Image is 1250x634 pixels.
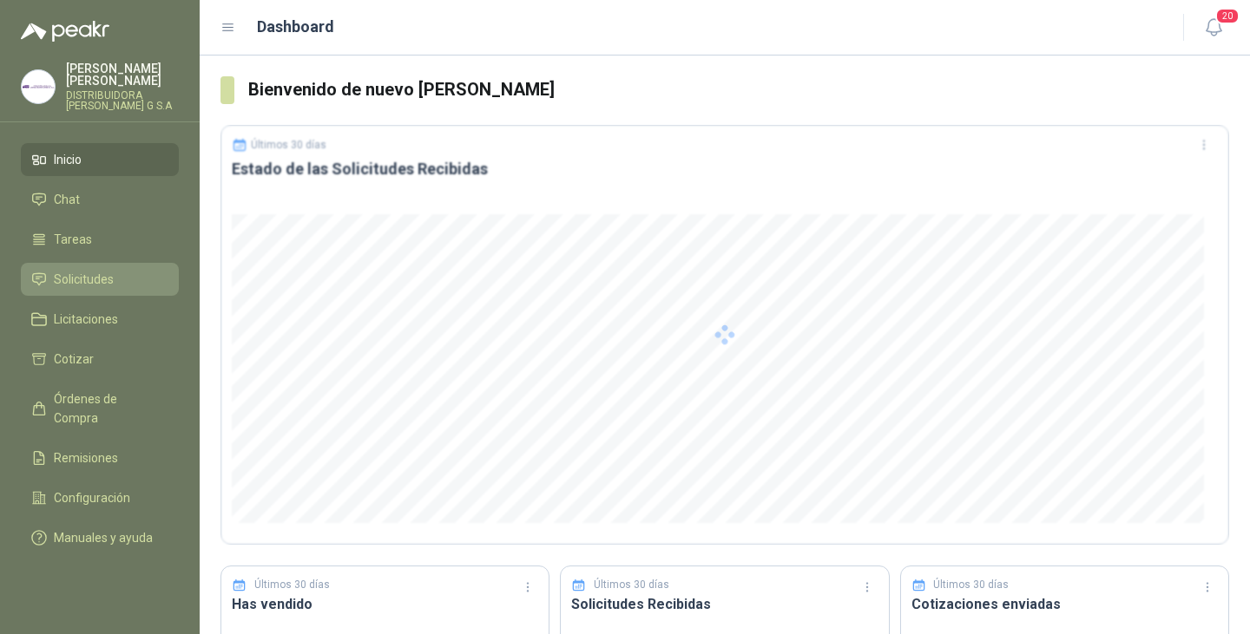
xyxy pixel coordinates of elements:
[54,448,118,467] span: Remisiones
[21,183,179,216] a: Chat
[54,528,153,547] span: Manuales y ayuda
[54,270,114,289] span: Solicitudes
[21,343,179,376] a: Cotizar
[54,230,92,249] span: Tareas
[66,62,179,87] p: [PERSON_NAME] [PERSON_NAME]
[21,481,179,514] a: Configuración
[21,521,179,554] a: Manuales y ayuda
[254,577,330,593] p: Últimos 30 días
[54,488,130,507] span: Configuración
[21,21,109,42] img: Logo peakr
[22,70,55,103] img: Company Logo
[248,76,1229,103] h3: Bienvenido de nuevo [PERSON_NAME]
[911,593,1218,615] h3: Cotizaciones enviadas
[54,350,94,369] span: Cotizar
[232,593,538,615] h3: Has vendido
[54,150,82,169] span: Inicio
[21,382,179,435] a: Órdenes de Compra
[21,441,179,474] a: Remisiones
[21,303,179,336] a: Licitaciones
[21,223,179,256] a: Tareas
[54,389,162,428] span: Órdenes de Compra
[21,143,179,176] a: Inicio
[21,263,179,296] a: Solicitudes
[54,190,80,209] span: Chat
[933,577,1009,593] p: Últimos 30 días
[66,90,179,111] p: DISTRIBUIDORA [PERSON_NAME] G S.A
[594,577,669,593] p: Últimos 30 días
[54,310,118,329] span: Licitaciones
[1198,12,1229,43] button: 20
[257,15,334,39] h1: Dashboard
[571,593,878,615] h3: Solicitudes Recibidas
[1215,8,1240,24] span: 20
